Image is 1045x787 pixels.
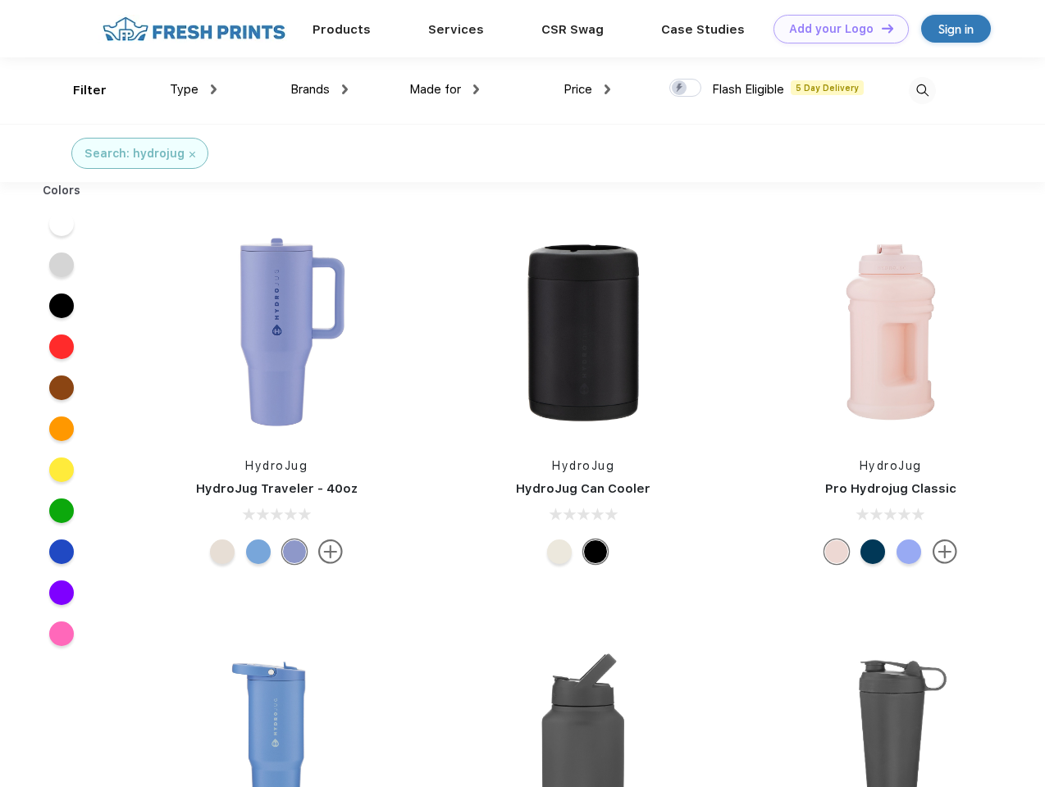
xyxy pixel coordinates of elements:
[921,15,991,43] a: Sign in
[552,459,614,472] a: HydroJug
[210,539,235,564] div: Cream
[196,481,358,496] a: HydroJug Traveler - 40oz
[605,84,610,94] img: dropdown.png
[318,539,343,564] img: more.svg
[342,84,348,94] img: dropdown.png
[825,481,956,496] a: Pro Hydrojug Classic
[909,77,936,104] img: desktop_search.svg
[282,539,307,564] div: Peri
[897,539,921,564] div: Hyper Blue
[211,84,217,94] img: dropdown.png
[882,24,893,33] img: DT
[30,182,94,199] div: Colors
[789,22,874,36] div: Add your Logo
[933,539,957,564] img: more.svg
[712,82,784,97] span: Flash Eligible
[73,81,107,100] div: Filter
[170,82,199,97] span: Type
[167,223,386,441] img: func=resize&h=266
[98,15,290,43] img: fo%20logo%202.webp
[938,20,974,39] div: Sign in
[473,84,479,94] img: dropdown.png
[824,539,849,564] div: Pink Sand
[313,22,371,37] a: Products
[782,223,1000,441] img: func=resize&h=266
[290,82,330,97] span: Brands
[547,539,572,564] div: Cream
[474,223,692,441] img: func=resize&h=266
[245,459,308,472] a: HydroJug
[564,82,592,97] span: Price
[791,80,864,95] span: 5 Day Delivery
[516,481,650,496] a: HydroJug Can Cooler
[860,539,885,564] div: Navy
[189,152,195,157] img: filter_cancel.svg
[583,539,608,564] div: Black
[84,145,185,162] div: Search: hydrojug
[246,539,271,564] div: Riptide
[409,82,461,97] span: Made for
[860,459,922,472] a: HydroJug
